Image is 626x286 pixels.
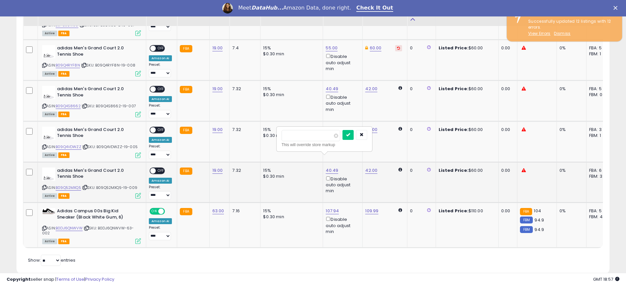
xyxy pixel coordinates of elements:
span: OFF [164,209,175,214]
small: FBA [180,168,192,175]
span: | SKU: B09Q52MXQ5-19-009 [82,185,137,190]
a: 107.94 [326,208,339,214]
div: FBM: 1 [589,51,611,57]
div: $0.30 min [263,51,318,57]
i: Revert to store-level Dynamic Max Price [397,46,400,50]
span: | SKU: B09Q4S8662-19-007 [82,103,136,109]
div: Amazon AI [149,218,172,224]
div: 0 [410,168,430,173]
span: OFF [156,46,166,51]
span: Show: entries [28,257,75,263]
small: FBA [180,86,192,93]
div: 0 [410,86,430,92]
div: Disable auto adjust min [326,93,357,113]
div: 0% [559,45,581,51]
i: Calculated using Dynamic Max Price. [398,127,402,131]
small: FBM [520,217,533,223]
u: View Errors [528,31,551,36]
a: 63.00 [212,208,224,214]
div: $110.00 [439,208,493,214]
div: $60.00 [439,45,493,51]
div: 0.00 [501,168,512,173]
span: FBA [58,71,69,77]
a: B09Q4VDWZZ [56,144,81,150]
div: $0.30 min [263,214,318,220]
span: 2025-09-13 18:57 GMT [593,276,619,282]
div: 0% [559,86,581,92]
small: FBA [180,127,192,134]
div: Preset: [149,63,172,77]
div: Preset: [149,144,172,159]
div: 15% [263,208,318,214]
img: 21uutXcfx2L._SL40_.jpg [42,45,55,58]
span: 104 [534,208,541,214]
img: 21uutXcfx2L._SL40_.jpg [42,86,55,99]
div: FBA: 5 [589,208,611,214]
b: adidas Men's Grand Court 2.0 Tennis Shoe [57,86,137,100]
div: Close [613,6,620,10]
a: 19.00 [212,126,223,133]
b: Listed Price: [439,208,469,214]
img: 41wSrKqKcZL._SL40_.jpg [42,208,55,214]
div: 0.00 [501,86,512,92]
div: 0 [410,127,430,133]
span: All listings currently available for purchase on Amazon [42,71,57,77]
a: 60.00 [370,45,382,51]
div: FBA: 3 [589,127,611,133]
div: seller snap | | [7,276,114,283]
div: Meet Amazon Data, done right. [238,5,351,11]
div: Disable auto adjust min [326,216,357,235]
div: 7.32 [232,86,255,92]
img: 21uutXcfx2L._SL40_.jpg [42,127,55,140]
span: | SKU: B07ZSCKXJD-24.5-001 [79,22,134,28]
a: Terms of Use [56,276,84,282]
div: Disable auto adjust min [326,53,357,72]
div: 0 [410,45,430,51]
div: ASIN: [42,45,141,76]
strong: Copyright [7,276,31,282]
div: FBM: 3 [589,173,611,179]
span: All listings currently available for purchase on Amazon [42,152,57,158]
div: 7.32 [232,127,255,133]
div: $0.30 min [263,92,318,98]
span: All listings currently available for purchase on Amazon [42,239,57,244]
div: 0.00 [501,127,512,133]
a: 19.00 [212,45,223,51]
img: 21uutXcfx2L._SL40_.jpg [42,168,55,181]
div: This will override store markup [282,142,367,148]
span: | SKU: B09Q4RYF8N-19-008 [81,63,135,68]
i: This overrides the store level Dynamic Max Price for this listing [365,46,368,50]
div: 15% [263,45,318,51]
div: 0 [410,208,430,214]
a: B0DJ6QNWVW [56,225,83,231]
small: FBA [180,45,192,52]
div: FBM: 1 [589,133,611,139]
div: 0% [559,168,581,173]
div: 15% [263,86,318,92]
div: $60.00 [439,168,493,173]
span: All listings currently available for purchase on Amazon [42,31,57,36]
div: $60.00 [439,86,493,92]
div: 15% [263,168,318,173]
div: 7.4 [232,45,255,51]
a: 19.00 [212,167,223,174]
span: | SKU: B0DJ6QNWVW-63-002 [42,225,134,235]
div: ASIN: [42,86,141,117]
small: FBM [520,226,533,233]
b: Listed Price: [439,45,469,51]
span: FBA [58,193,69,199]
div: $60.00 [439,127,493,133]
span: FBA [58,112,69,117]
a: 40.49 [326,86,338,92]
div: 7.32 [232,168,255,173]
div: Disable auto adjust min [326,175,357,194]
div: FBA: 5 [589,45,611,51]
div: FBA: 6 [589,168,611,173]
div: 15% [263,127,318,133]
a: 55.00 [326,45,338,51]
img: Profile image for Georgie [222,3,233,13]
div: ASIN: [42,168,141,198]
div: FBM: 0 [589,92,611,98]
i: Calculated using Dynamic Max Price. [398,208,402,212]
span: All listings currently available for purchase on Amazon [42,193,57,199]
